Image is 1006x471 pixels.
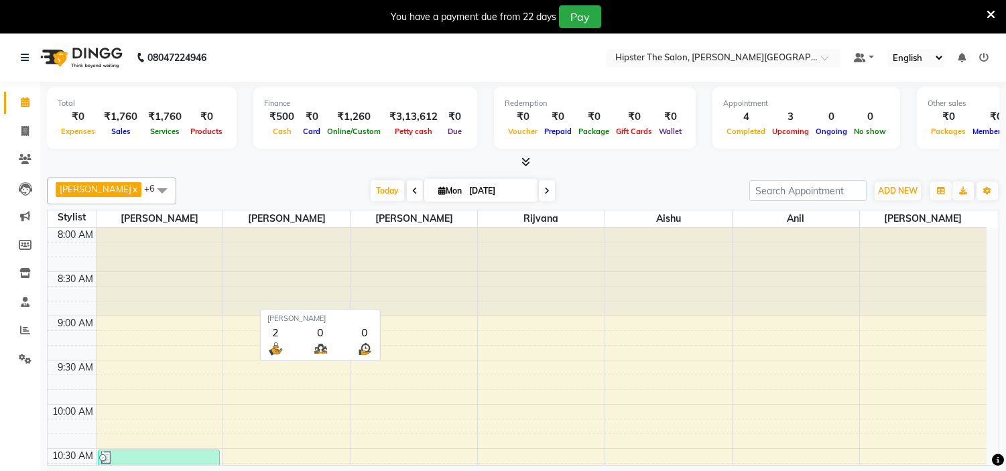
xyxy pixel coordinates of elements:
span: [PERSON_NAME] [860,210,987,227]
input: 2025-09-01 [465,181,532,201]
div: 10:00 AM [50,405,96,419]
div: 8:00 AM [55,228,96,242]
div: ₹0 [58,109,99,125]
span: Sales [108,127,134,136]
div: ₹0 [613,109,655,125]
span: Prepaid [541,127,575,136]
div: 4 [723,109,769,125]
div: ₹500 [264,109,300,125]
span: Cash [269,127,295,136]
div: ₹1,760 [143,109,187,125]
div: You have a payment due from 22 days [391,10,556,24]
span: Wallet [655,127,685,136]
div: 2 [267,324,284,340]
div: ₹3,13,612 [384,109,443,125]
div: ₹0 [655,109,685,125]
button: ADD NEW [875,182,921,200]
span: [PERSON_NAME] [223,210,350,227]
button: Pay [559,5,601,28]
div: Finance [264,98,466,109]
a: x [131,184,137,194]
span: Upcoming [769,127,812,136]
span: rijvana [478,210,605,227]
div: 9:00 AM [55,316,96,330]
div: 0 [812,109,851,125]
div: 0 [312,324,328,340]
img: wait_time.png [357,340,373,356]
span: anil [733,210,859,227]
span: +6 [144,183,165,194]
div: ₹0 [928,109,969,125]
div: 9:30 AM [55,360,96,375]
div: ₹1,760 [99,109,143,125]
span: Online/Custom [324,127,384,136]
span: [PERSON_NAME] [97,210,223,227]
div: ₹1,260 [324,109,384,125]
span: Voucher [505,127,541,136]
span: [PERSON_NAME] [351,210,477,227]
div: 8:30 AM [55,272,96,286]
span: No show [851,127,889,136]
span: Petty cash [391,127,436,136]
span: ADD NEW [878,186,918,196]
div: ₹0 [575,109,613,125]
div: ₹0 [443,109,466,125]
div: 0 [851,109,889,125]
span: Mon [435,186,465,196]
div: ₹0 [300,109,324,125]
div: ₹0 [505,109,541,125]
div: ₹0 [187,109,226,125]
span: Completed [723,127,769,136]
div: 10:30 AM [50,449,96,463]
div: Appointment [723,98,889,109]
input: Search Appointment [749,180,867,201]
div: 3 [769,109,812,125]
div: Redemption [505,98,685,109]
span: Expenses [58,127,99,136]
div: 0 [357,324,373,340]
span: [PERSON_NAME] [60,184,131,194]
span: Package [575,127,613,136]
span: Today [371,180,404,201]
span: Card [300,127,324,136]
span: Gift Cards [613,127,655,136]
img: queue.png [312,340,328,356]
span: Packages [928,127,969,136]
div: Stylist [48,210,96,224]
div: Total [58,98,226,109]
div: ₹0 [541,109,575,125]
span: Services [147,127,183,136]
span: Products [187,127,226,136]
img: serve.png [267,340,284,356]
b: 08047224946 [147,39,206,76]
span: Ongoing [812,127,851,136]
span: Due [444,127,465,136]
img: logo [34,39,126,76]
div: [PERSON_NAME] [267,313,373,324]
span: aishu [605,210,732,227]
